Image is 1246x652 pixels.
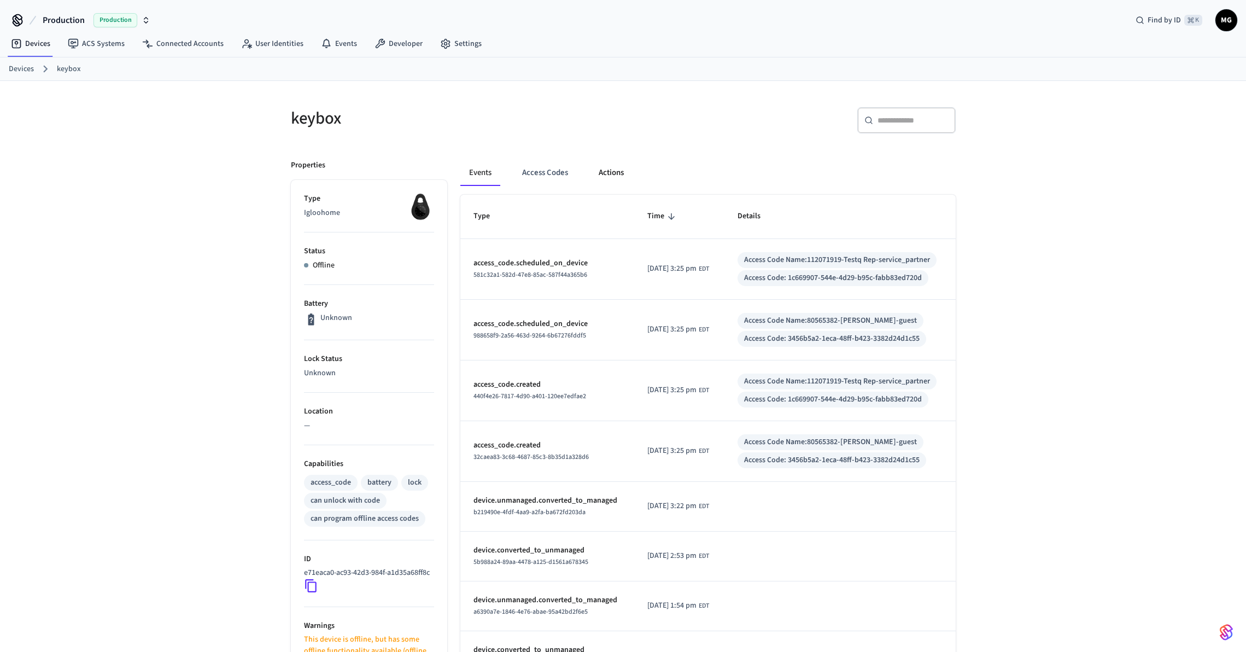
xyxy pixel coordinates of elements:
[313,260,335,271] p: Offline
[232,34,312,54] a: User Identities
[304,567,430,579] p: e71eaca0-ac93-42d3-984f-a1d35a68ff8c
[647,550,709,562] div: America/New_York
[1148,15,1181,26] span: Find by ID
[473,331,586,340] span: 988658f9-2a56-463d-9264-6b67276fddf5
[1216,10,1236,30] span: MG
[304,554,434,565] p: ID
[647,324,697,335] span: [DATE] 3:25 pm
[1215,9,1237,31] button: MG
[408,477,422,488] div: lock
[647,445,709,457] div: America/New_York
[133,34,232,54] a: Connected Accounts
[304,193,434,205] p: Type
[473,258,622,269] p: access_code.scheduled_on_device
[590,160,633,186] button: Actions
[647,445,697,457] span: [DATE] 3:25 pm
[304,620,434,632] p: Warnings
[460,160,956,186] div: ant example
[744,394,922,405] div: Access Code: 1c669907-544e-4d29-b95c-fabb83ed720d
[291,160,325,171] p: Properties
[43,14,85,27] span: Production
[699,264,709,274] span: EDT
[647,500,697,512] span: [DATE] 3:22 pm
[473,208,504,225] span: Type
[699,325,709,335] span: EDT
[304,353,434,365] p: Lock Status
[367,477,391,488] div: battery
[699,386,709,395] span: EDT
[304,207,434,219] p: Igloohome
[304,368,434,379] p: Unknown
[647,550,697,562] span: [DATE] 2:53 pm
[744,254,930,266] div: Access Code Name: 112071919-Testq Rep-service_partner
[1127,10,1211,30] div: Find by ID⌘ K
[460,160,500,186] button: Events
[473,557,588,567] span: 5b988a24-89aa-4478-a125-d1561a678345
[304,246,434,257] p: Status
[647,208,678,225] span: Time
[699,502,709,511] span: EDT
[304,406,434,417] p: Location
[473,452,589,462] span: 32caea83-3c68-4687-85c3-8b35d1a328d6
[744,436,917,448] div: Access Code Name: 80565382-[PERSON_NAME]-guest
[1220,624,1233,641] img: SeamLogoGradient.69752ec5.svg
[473,595,622,606] p: device.unmanaged.converted_to_managed
[312,34,366,54] a: Events
[699,551,709,561] span: EDT
[699,601,709,611] span: EDT
[647,263,697,275] span: [DATE] 3:25 pm
[647,263,709,275] div: America/New_York
[473,508,586,517] span: b219490e-4fdf-4aa9-a2fa-ba672fd203da
[647,324,709,335] div: America/New_York
[304,298,434,310] p: Battery
[304,458,434,470] p: Capabilities
[311,495,380,507] div: can unlock with code
[473,545,622,556] p: device.converted_to_unmanaged
[473,495,622,507] p: device.unmanaged.converted_to_managed
[473,318,622,330] p: access_code.scheduled_on_device
[473,379,622,391] p: access_code.created
[738,208,775,225] span: Details
[744,272,922,284] div: Access Code: 1c669907-544e-4d29-b95c-fabb83ed720d
[744,333,920,345] div: Access Code: 3456b5a2-1eca-48ff-b423-3382d24d1c55
[304,420,434,432] p: —
[320,312,352,324] p: Unknown
[473,270,587,280] span: 581c32a1-582d-47e8-85ac-587f44a365b6
[311,513,419,525] div: can program offline access codes
[473,440,622,451] p: access_code.created
[366,34,431,54] a: Developer
[513,160,577,186] button: Access Codes
[59,34,133,54] a: ACS Systems
[311,477,351,488] div: access_code
[431,34,490,54] a: Settings
[647,385,697,396] span: [DATE] 3:25 pm
[647,600,709,612] div: America/New_York
[407,193,434,220] img: igloohome_igke
[744,455,920,466] div: Access Code: 3456b5a2-1eca-48ff-b423-3382d24d1c55
[9,63,34,75] a: Devices
[647,500,709,512] div: America/New_York
[93,13,137,27] span: Production
[473,607,588,616] span: a6390a7e-1846-4e76-abae-95a42bd2f6e5
[699,446,709,456] span: EDT
[744,376,930,387] div: Access Code Name: 112071919-Testq Rep-service_partner
[647,600,697,612] span: [DATE] 1:54 pm
[57,63,81,75] a: keybox
[473,392,586,401] span: 440f4e26-7817-4d90-a401-120ee7edfae2
[2,34,59,54] a: Devices
[744,315,917,327] div: Access Code Name: 80565382-[PERSON_NAME]-guest
[1184,15,1202,26] span: ⌘ K
[291,107,617,130] h5: keybox
[647,385,709,396] div: America/New_York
